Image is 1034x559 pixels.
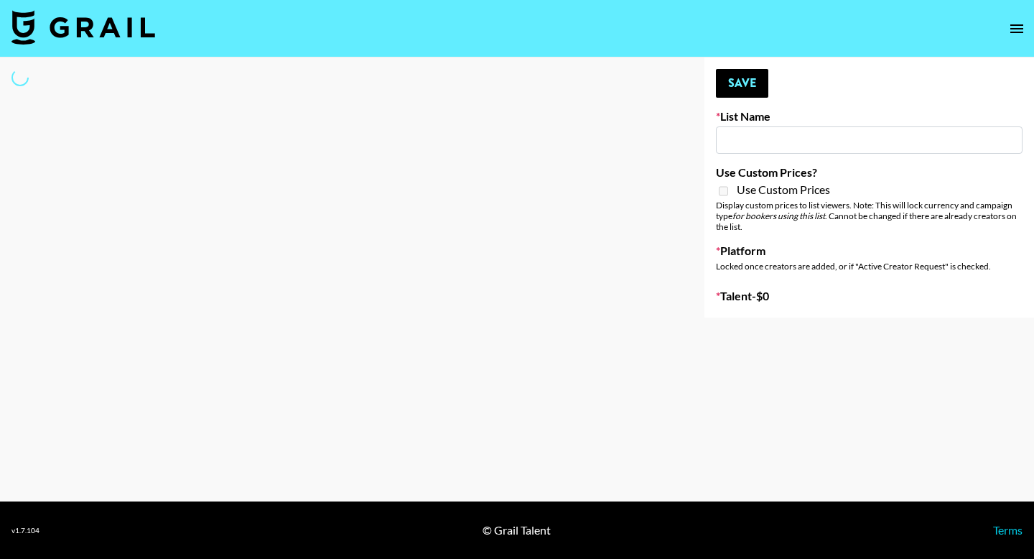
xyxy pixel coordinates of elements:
button: open drawer [1002,14,1031,43]
label: Use Custom Prices? [716,165,1023,180]
div: Locked once creators are added, or if "Active Creator Request" is checked. [716,261,1023,272]
em: for bookers using this list [732,211,825,221]
label: Platform [716,244,1023,258]
a: Terms [993,523,1023,537]
img: Grail Talent [11,10,155,45]
label: Talent - $ 0 [716,289,1023,303]
div: v 1.7.104 [11,526,39,535]
div: © Grail Talent [483,523,551,537]
span: Use Custom Prices [737,183,830,197]
label: List Name [716,109,1023,124]
div: Display custom prices to list viewers. Note: This will lock currency and campaign type . Cannot b... [716,200,1023,232]
button: Save [716,69,768,98]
